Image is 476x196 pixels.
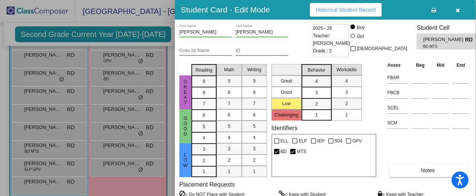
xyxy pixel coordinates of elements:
[423,44,460,49] span: BD MTS
[253,157,256,164] span: 2
[203,123,205,130] span: 5
[203,146,205,153] span: 3
[203,168,205,175] span: 1
[335,136,342,145] span: 504
[280,136,288,145] span: ELL
[203,89,205,96] span: 8
[389,164,466,177] button: Notes
[179,181,235,188] label: Placement Requests
[182,79,189,106] span: Great
[465,36,476,44] span: RD
[356,24,365,31] div: Boy
[315,112,318,118] span: 1
[313,32,350,47] span: Teacher: [PERSON_NAME]
[345,89,348,96] span: 3
[253,112,256,118] span: 6
[313,24,332,32] span: 2025 - 26
[387,72,408,83] input: assessment
[228,134,230,141] span: 4
[345,100,348,107] span: 2
[182,116,189,137] span: Good
[253,89,256,96] span: 8
[228,100,230,107] span: 7
[315,89,318,96] span: 3
[196,67,212,73] span: Reading
[316,7,376,13] span: Historical Student Record
[299,136,307,145] span: ELP
[203,135,205,141] span: 4
[253,168,256,175] span: 1
[271,124,297,132] label: Identifiers
[203,78,205,85] span: 9
[345,112,348,118] span: 1
[228,123,230,130] span: 5
[297,147,306,156] span: MTS
[253,134,256,141] span: 4
[337,66,357,73] span: Workskills
[228,145,230,152] span: 3
[228,78,230,84] span: 9
[450,61,471,69] th: End
[357,44,407,53] span: [DEMOGRAPHIC_DATA]
[387,87,408,98] input: assessment
[228,112,230,118] span: 6
[313,47,332,55] span: Grade : 2
[345,78,348,84] span: 4
[203,112,205,119] span: 6
[228,168,230,175] span: 1
[431,61,450,69] th: Mid
[410,61,431,69] th: Beg
[308,67,325,73] span: Behavior
[228,157,230,164] span: 2
[182,152,189,168] span: Low
[203,157,205,164] span: 2
[315,101,318,107] span: 2
[280,147,287,156] span: BD
[310,3,382,17] button: Historical Student Record
[203,101,205,107] span: 7
[179,48,232,54] input: goes by name
[253,123,256,130] span: 5
[253,78,256,84] span: 9
[228,89,230,96] span: 8
[181,5,270,14] h3: Student Card - Edit Mode
[253,145,256,152] span: 3
[315,78,318,85] span: 4
[387,117,408,129] input: assessment
[421,167,435,173] span: Notes
[253,100,256,107] span: 7
[352,136,362,145] span: GPV
[356,33,364,40] div: Girl
[423,36,465,44] span: [PERSON_NAME] [PERSON_NAME]
[385,61,410,69] th: Asses
[317,136,324,145] span: IEP
[247,66,261,73] span: Writing
[224,66,234,73] span: Math
[387,102,408,113] input: assessment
